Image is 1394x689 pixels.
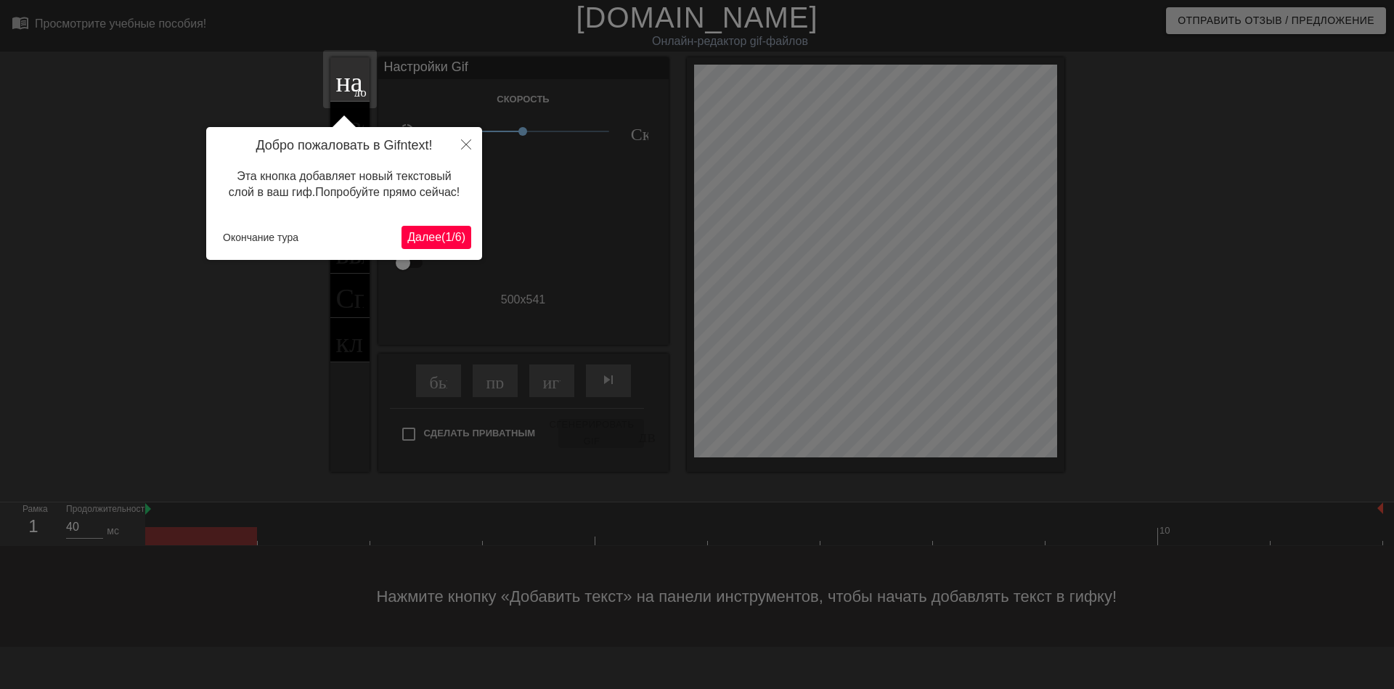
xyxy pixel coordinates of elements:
ya-tr-span: / [452,231,455,243]
ya-tr-span: Попробуйте прямо сейчас! [315,186,460,198]
ya-tr-span: Эта кнопка добавляет новый текстовый слой в ваш гиф. [229,170,452,198]
ya-tr-span: Далее [407,231,441,243]
ya-tr-span: ) [462,231,465,243]
ya-tr-span: Окончание тура [223,232,298,243]
ya-tr-span: ( [441,231,445,243]
button: Закрыть [450,127,482,160]
button: Далее [402,226,471,249]
ya-tr-span: Добро пожаловать в Gifntext! [256,138,432,152]
ya-tr-span: 6 [455,231,462,243]
button: Окончание тура [217,227,304,248]
h4: Добро пожаловать в Gifntext! [217,138,471,154]
ya-tr-span: 1 [445,231,452,243]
